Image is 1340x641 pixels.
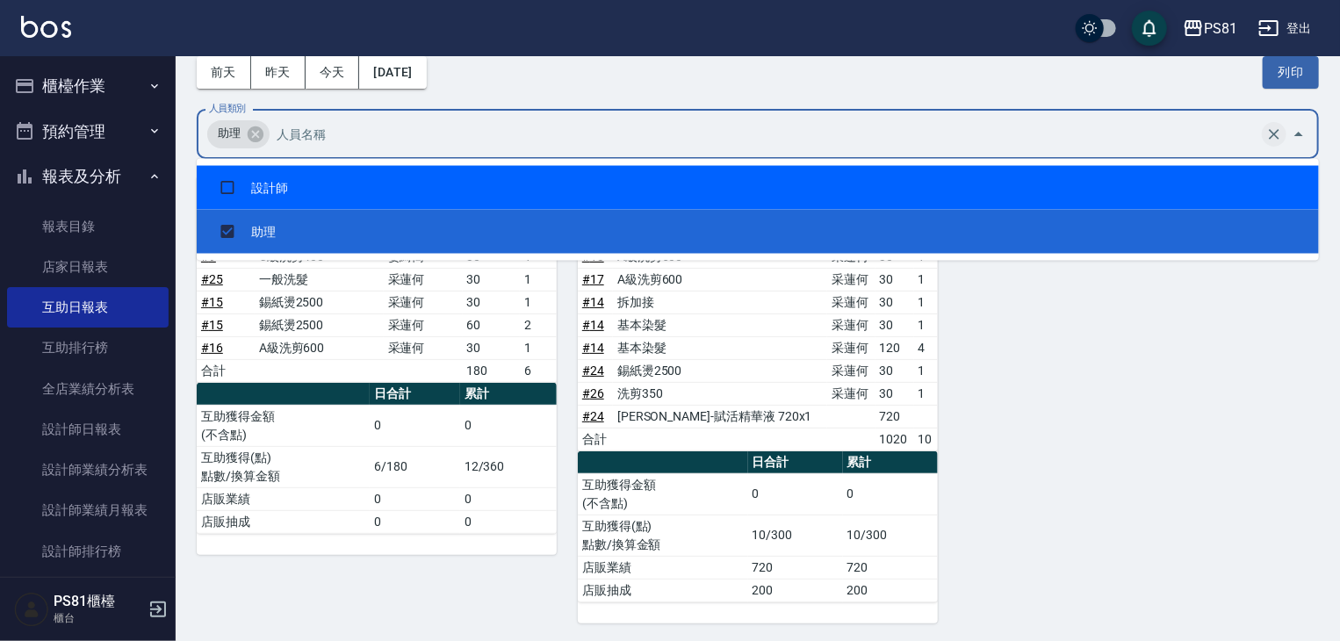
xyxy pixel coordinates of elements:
[875,291,914,313] td: 30
[197,166,1319,210] li: 設計師
[7,369,169,409] a: 全店業績分析表
[613,359,827,382] td: 錫紙燙2500
[460,510,557,533] td: 0
[578,579,748,601] td: 店販抽成
[197,383,557,534] table: a dense table
[460,446,557,487] td: 12/360
[255,336,384,359] td: A級洗剪600
[582,409,604,423] a: #24
[54,593,143,610] h5: PS81櫃檯
[1262,122,1286,147] button: Clear
[460,487,557,510] td: 0
[827,359,875,382] td: 采蓮何
[197,359,255,382] td: 合計
[7,206,169,247] a: 報表目錄
[843,515,938,556] td: 10/300
[255,313,384,336] td: 錫紙燙2500
[843,473,938,515] td: 0
[207,120,270,148] div: 助理
[582,386,604,400] a: #26
[578,428,613,450] td: 合計
[7,572,169,612] a: 每日收支明細
[827,313,875,336] td: 采蓮何
[197,223,557,383] table: a dense table
[255,268,384,291] td: 一般洗髮
[201,341,223,355] a: #16
[1132,11,1167,46] button: save
[582,295,604,309] a: #14
[255,291,384,313] td: 錫紙燙2500
[578,515,748,556] td: 互助獲得(點) 點數/換算金額
[7,328,169,368] a: 互助排行榜
[7,490,169,530] a: 設計師業績月報表
[582,364,604,378] a: #24
[843,579,938,601] td: 200
[578,223,938,451] table: a dense table
[520,291,557,313] td: 1
[272,119,1262,149] input: 人員名稱
[7,154,169,199] button: 報表及分析
[1176,11,1244,47] button: PS81
[201,318,223,332] a: #15
[460,405,557,446] td: 0
[748,515,843,556] td: 10/300
[875,336,914,359] td: 120
[875,268,914,291] td: 30
[914,336,938,359] td: 4
[207,125,251,142] span: 助理
[1285,120,1313,148] button: Close
[306,56,360,89] button: 今天
[463,359,521,382] td: 180
[7,450,169,490] a: 設計師業績分析表
[201,249,216,263] a: #9
[748,556,843,579] td: 720
[7,409,169,450] a: 設計師日報表
[463,313,521,336] td: 60
[578,556,748,579] td: 店販業績
[520,336,557,359] td: 1
[827,336,875,359] td: 采蓮何
[875,382,914,405] td: 30
[370,383,460,406] th: 日合計
[827,382,875,405] td: 采蓮何
[197,210,1319,254] li: 助理
[520,359,557,382] td: 6
[21,16,71,38] img: Logo
[914,382,938,405] td: 1
[748,579,843,601] td: 200
[463,268,521,291] td: 30
[843,556,938,579] td: 720
[197,405,370,446] td: 互助獲得金額 (不含點)
[197,446,370,487] td: 互助獲得(點) 點數/換算金額
[209,102,246,115] label: 人員類別
[914,313,938,336] td: 1
[384,313,463,336] td: 采蓮何
[370,487,460,510] td: 0
[875,313,914,336] td: 30
[1204,18,1237,40] div: PS81
[613,405,827,428] td: [PERSON_NAME]-賦活精華液 720x1
[1263,56,1319,89] button: 列印
[875,359,914,382] td: 30
[582,341,604,355] a: #14
[914,268,938,291] td: 1
[613,291,827,313] td: 拆加接
[613,336,827,359] td: 基本染髮
[748,451,843,474] th: 日合計
[582,318,604,332] a: #14
[582,249,604,263] a: #13
[613,382,827,405] td: 洗剪350
[875,428,914,450] td: 1020
[14,592,49,627] img: Person
[7,63,169,109] button: 櫃檯作業
[520,268,557,291] td: 1
[914,359,938,382] td: 1
[875,405,914,428] td: 720
[843,451,938,474] th: 累計
[251,56,306,89] button: 昨天
[201,295,223,309] a: #15
[7,287,169,328] a: 互助日報表
[201,272,223,286] a: #25
[359,56,426,89] button: [DATE]
[370,446,460,487] td: 6/180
